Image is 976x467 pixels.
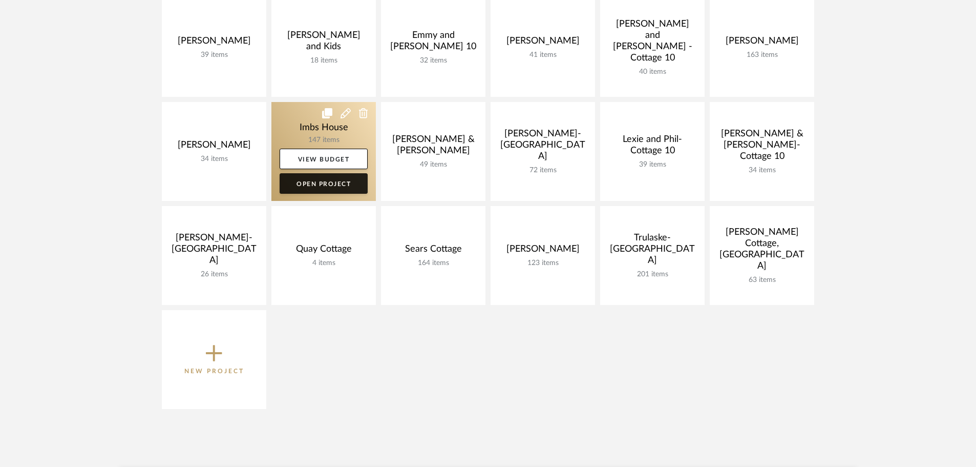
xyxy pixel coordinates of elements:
div: 201 items [608,270,696,279]
div: 4 items [280,259,368,268]
div: [PERSON_NAME] [718,35,806,51]
div: [PERSON_NAME] [170,35,258,51]
div: [PERSON_NAME] Cottage, [GEOGRAPHIC_DATA] [718,227,806,276]
div: 34 items [718,166,806,175]
div: 164 items [389,259,477,268]
div: [PERSON_NAME] & [PERSON_NAME] [389,134,477,160]
div: [PERSON_NAME] [499,35,587,51]
div: [PERSON_NAME] and [PERSON_NAME] -Cottage 10 [608,18,696,68]
div: 49 items [389,160,477,169]
div: [PERSON_NAME] & [PERSON_NAME]-Cottage 10 [718,128,806,166]
div: 163 items [718,51,806,59]
div: 18 items [280,56,368,65]
div: 39 items [170,51,258,59]
a: Open Project [280,173,368,194]
button: New Project [162,310,266,409]
div: Emmy and [PERSON_NAME] 10 [389,30,477,56]
div: 26 items [170,270,258,279]
p: New Project [184,366,244,376]
div: Quay Cottage [280,243,368,259]
div: 32 items [389,56,477,65]
div: [PERSON_NAME] [499,243,587,259]
div: 34 items [170,155,258,164]
div: 63 items [718,276,806,285]
div: Sears Cottage [389,243,477,259]
a: View Budget [280,149,368,169]
div: [PERSON_NAME]-[GEOGRAPHIC_DATA] [170,232,258,270]
div: [PERSON_NAME]- [GEOGRAPHIC_DATA] [499,128,587,166]
div: 39 items [608,160,696,169]
div: Trulaske-[GEOGRAPHIC_DATA] [608,232,696,270]
div: 123 items [499,259,587,268]
div: 40 items [608,68,696,76]
div: 72 items [499,166,587,175]
div: Lexie and Phil-Cottage 10 [608,134,696,160]
div: 41 items [499,51,587,59]
div: [PERSON_NAME] and Kids [280,30,368,56]
div: [PERSON_NAME] [170,139,258,155]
